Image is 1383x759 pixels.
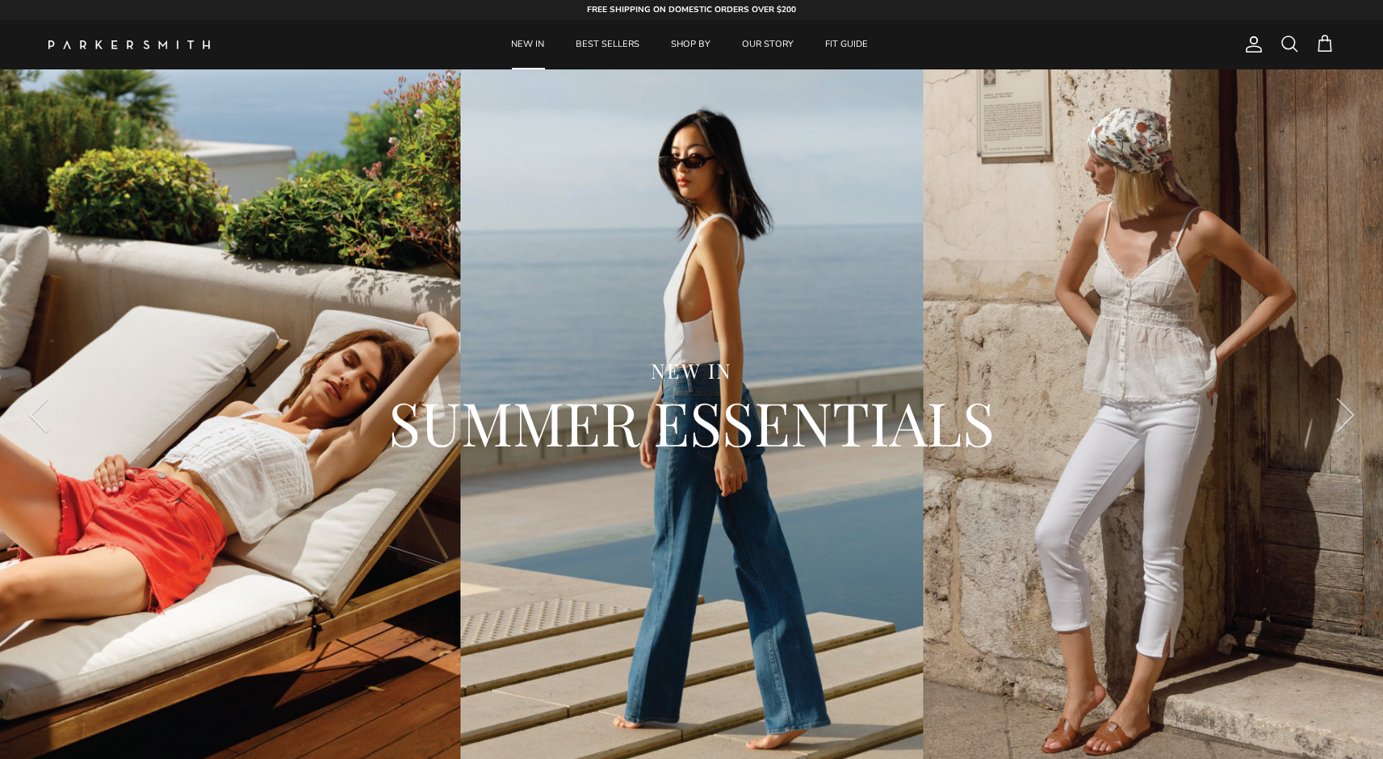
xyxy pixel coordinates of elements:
[497,20,559,69] a: NEW IN
[561,20,654,69] a: BEST SELLERS
[727,20,808,69] a: OUR STORY
[89,358,1294,384] div: NEW IN
[89,384,1294,461] h2: SUMMER ESSENTIALS
[48,40,210,49] img: Parker Smith
[1238,35,1264,54] a: Account
[811,20,882,69] a: FIT GUIDE
[241,20,1139,69] div: Primary
[587,4,796,15] strong: FREE SHIPPING ON DOMESTIC ORDERS OVER $200
[656,20,725,69] a: SHOP BY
